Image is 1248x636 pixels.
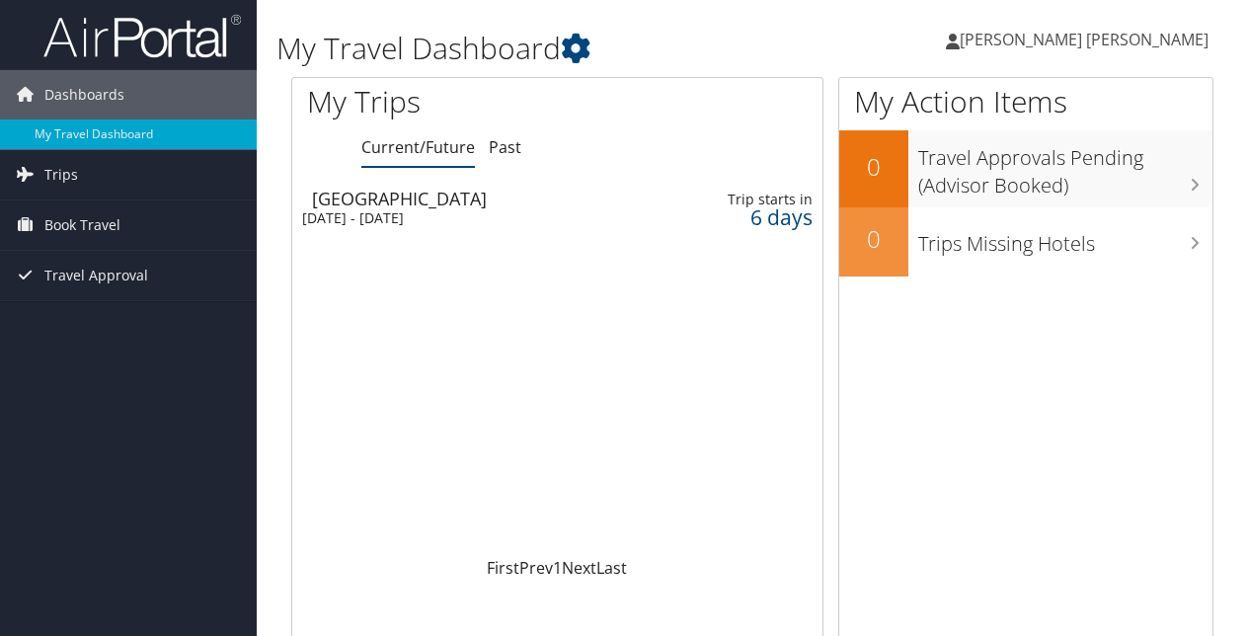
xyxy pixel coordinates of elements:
span: Trips [44,150,78,199]
span: Dashboards [44,70,124,119]
span: [PERSON_NAME] [PERSON_NAME] [960,29,1209,50]
a: Prev [519,557,553,579]
h2: 0 [839,222,908,256]
div: Trip starts in [698,191,813,208]
a: 0Trips Missing Hotels [839,207,1212,277]
h3: Trips Missing Hotels [918,220,1212,258]
h2: 0 [839,150,908,184]
a: Next [562,557,596,579]
a: Last [596,557,627,579]
a: 0Travel Approvals Pending (Advisor Booked) [839,130,1212,206]
h3: Travel Approvals Pending (Advisor Booked) [918,134,1212,199]
div: [DATE] - [DATE] [302,209,627,227]
img: airportal-logo.png [43,13,241,59]
h1: My Action Items [839,81,1212,122]
div: 6 days [698,208,813,226]
a: 1 [553,557,562,579]
a: [PERSON_NAME] [PERSON_NAME] [946,10,1228,69]
h1: My Travel Dashboard [276,28,911,69]
a: Past [489,136,521,158]
a: First [487,557,519,579]
h1: My Trips [307,81,586,122]
span: Travel Approval [44,251,148,300]
span: Book Travel [44,200,120,250]
div: [GEOGRAPHIC_DATA] [312,190,637,207]
a: Current/Future [361,136,475,158]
